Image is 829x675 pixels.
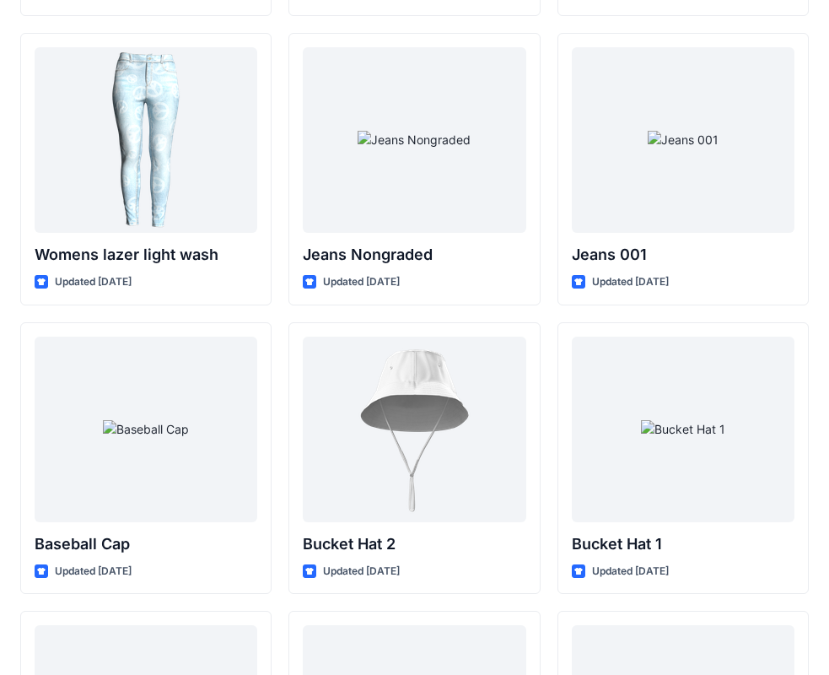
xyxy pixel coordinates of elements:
[35,47,257,233] a: Womens lazer light wash
[303,532,525,556] p: Bucket Hat 2
[35,337,257,522] a: Baseball Cap
[592,563,669,580] p: Updated [DATE]
[303,337,525,522] a: Bucket Hat 2
[55,563,132,580] p: Updated [DATE]
[303,243,525,267] p: Jeans Nongraded
[572,532,794,556] p: Bucket Hat 1
[572,243,794,267] p: Jeans 001
[572,337,794,522] a: Bucket Hat 1
[323,273,400,291] p: Updated [DATE]
[55,273,132,291] p: Updated [DATE]
[303,47,525,233] a: Jeans Nongraded
[35,532,257,556] p: Baseball Cap
[323,563,400,580] p: Updated [DATE]
[572,47,794,233] a: Jeans 001
[592,273,669,291] p: Updated [DATE]
[35,243,257,267] p: Womens lazer light wash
